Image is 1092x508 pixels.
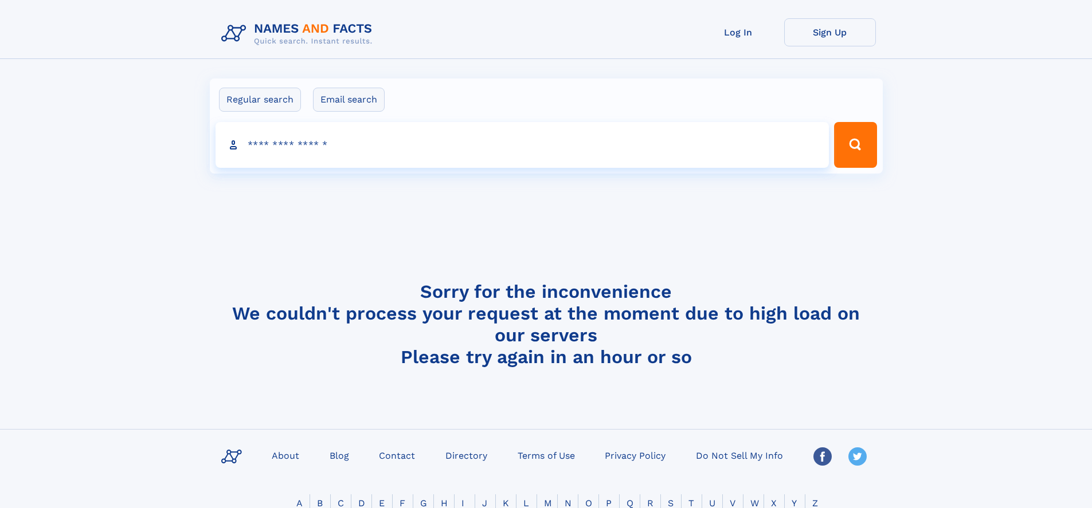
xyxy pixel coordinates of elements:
a: Privacy Policy [600,447,670,463]
a: Do Not Sell My Info [691,447,788,463]
a: Log In [692,18,784,46]
img: Twitter [848,447,867,466]
a: Blog [325,447,354,463]
img: Facebook [813,447,832,466]
button: Search Button [834,122,876,168]
label: Regular search [219,88,301,112]
label: Email search [313,88,385,112]
a: Sign Up [784,18,876,46]
a: Contact [374,447,420,463]
h4: Sorry for the inconvenience We couldn't process your request at the moment due to high load on ou... [217,281,876,368]
a: About [267,447,304,463]
a: Directory [441,447,492,463]
a: Terms of Use [513,447,580,463]
input: search input [216,122,829,168]
img: Logo Names and Facts [217,18,382,49]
